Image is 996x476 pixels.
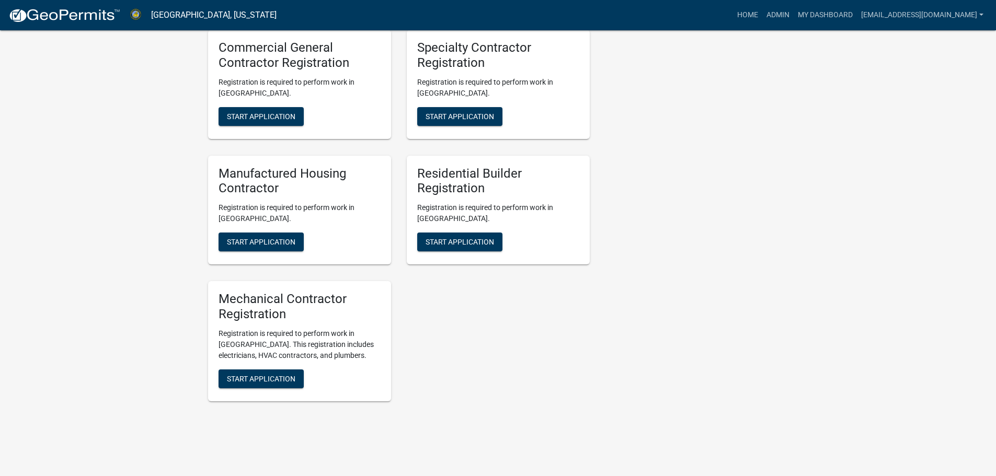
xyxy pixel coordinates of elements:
button: Start Application [417,233,502,251]
h5: Commercial General Contractor Registration [219,40,381,71]
a: [GEOGRAPHIC_DATA], [US_STATE] [151,6,277,24]
a: My Dashboard [794,5,857,25]
p: Registration is required to perform work in [GEOGRAPHIC_DATA]. [417,77,579,99]
span: Start Application [227,374,295,382]
a: Admin [762,5,794,25]
button: Start Application [219,107,304,126]
button: Start Application [219,369,304,388]
p: Registration is required to perform work in [GEOGRAPHIC_DATA]. [417,202,579,224]
a: Home [733,5,762,25]
h5: Manufactured Housing Contractor [219,166,381,196]
h5: Residential Builder Registration [417,166,579,196]
button: Start Application [219,233,304,251]
button: Start Application [417,107,502,126]
span: Start Application [227,112,295,120]
a: [EMAIL_ADDRESS][DOMAIN_NAME] [857,5,988,25]
span: Start Application [426,238,494,246]
p: Registration is required to perform work in [GEOGRAPHIC_DATA]. [219,202,381,224]
span: Start Application [426,112,494,120]
wm-workflow-list-section: Contractor Applications [208,2,590,410]
p: Registration is required to perform work in [GEOGRAPHIC_DATA]. [219,77,381,99]
p: Registration is required to perform work in [GEOGRAPHIC_DATA]. This registration includes electri... [219,328,381,361]
h5: Mechanical Contractor Registration [219,292,381,322]
span: Start Application [227,238,295,246]
img: Abbeville County, South Carolina [129,8,143,22]
h5: Specialty Contractor Registration [417,40,579,71]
